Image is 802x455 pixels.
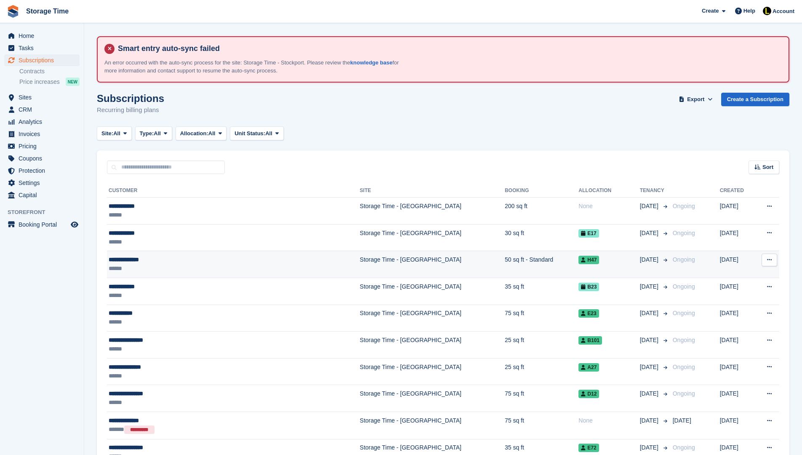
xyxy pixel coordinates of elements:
th: Booking [505,184,578,198]
th: Tenancy [640,184,669,198]
button: Unit Status: All [230,126,283,140]
td: [DATE] [720,198,754,225]
a: menu [4,30,80,42]
span: [DATE] [640,443,660,452]
span: Sort [762,163,773,171]
span: [DATE] [640,336,660,345]
td: 75 sq ft [505,412,578,439]
span: Settings [19,177,69,189]
a: menu [4,116,80,128]
td: Storage Time - [GEOGRAPHIC_DATA] [360,278,505,305]
td: Storage Time - [GEOGRAPHIC_DATA] [360,385,505,412]
th: Created [720,184,754,198]
span: Ongoing [673,230,695,236]
a: menu [4,165,80,177]
button: Export [677,93,714,107]
td: Storage Time - [GEOGRAPHIC_DATA] [360,305,505,332]
span: Ongoing [673,444,695,451]
a: menu [4,104,80,115]
a: menu [4,177,80,189]
h4: Smart entry auto-sync failed [115,44,782,54]
a: menu [4,153,80,164]
img: Laaibah Sarwar [763,7,771,15]
a: knowledge base [350,59,392,66]
span: Subscriptions [19,54,69,66]
button: Type: All [135,126,172,140]
td: Storage Time - [GEOGRAPHIC_DATA] [360,251,505,278]
span: [DATE] [640,309,660,318]
td: 30 sq ft [505,224,578,251]
td: [DATE] [720,332,754,359]
span: [DATE] [673,417,691,424]
div: None [578,202,639,211]
td: [DATE] [720,305,754,332]
td: Storage Time - [GEOGRAPHIC_DATA] [360,332,505,359]
span: H47 [578,256,599,264]
a: Storage Time [23,4,72,18]
span: Pricing [19,140,69,152]
th: Site [360,184,505,198]
span: Storefront [8,208,84,217]
a: menu [4,128,80,140]
span: E72 [578,444,599,452]
span: Tasks [19,42,69,54]
span: D12 [578,390,599,398]
span: B23 [578,283,599,291]
span: Home [19,30,69,42]
span: All [113,129,120,138]
td: [DATE] [720,251,754,278]
a: Contracts [19,67,80,75]
span: Ongoing [673,390,695,397]
span: Allocation: [180,129,208,138]
span: [DATE] [640,255,660,264]
a: menu [4,189,80,201]
td: [DATE] [720,278,754,305]
span: Ongoing [673,310,695,316]
a: Create a Subscription [721,93,789,107]
span: Create [702,7,719,15]
div: NEW [66,78,80,86]
td: Storage Time - [GEOGRAPHIC_DATA] [360,358,505,385]
span: Help [743,7,755,15]
td: 50 sq ft - Standard [505,251,578,278]
span: Ongoing [673,283,695,290]
td: 75 sq ft [505,385,578,412]
span: Type: [140,129,154,138]
span: [DATE] [640,229,660,238]
span: All [265,129,272,138]
button: Allocation: All [176,126,227,140]
span: Sites [19,91,69,103]
span: Unit Status: [234,129,265,138]
p: Recurring billing plans [97,105,164,115]
th: Customer [107,184,360,198]
span: Price increases [19,78,60,86]
span: Booking Portal [19,219,69,230]
span: [DATE] [640,389,660,398]
td: 75 sq ft [505,305,578,332]
span: [DATE] [640,282,660,291]
span: Ongoing [673,364,695,370]
th: Allocation [578,184,639,198]
span: Analytics [19,116,69,128]
span: E23 [578,309,599,318]
a: menu [4,219,80,230]
span: Protection [19,165,69,177]
td: 25 sq ft [505,332,578,359]
span: Site: [101,129,113,138]
td: Storage Time - [GEOGRAPHIC_DATA] [360,224,505,251]
span: [DATE] [640,202,660,211]
span: All [154,129,161,138]
td: [DATE] [720,224,754,251]
span: [DATE] [640,363,660,372]
a: menu [4,91,80,103]
span: Coupons [19,153,69,164]
td: 200 sq ft [505,198,578,225]
span: Ongoing [673,256,695,263]
span: Invoices [19,128,69,140]
td: [DATE] [720,412,754,439]
a: menu [4,140,80,152]
span: Account [773,7,794,16]
div: None [578,416,639,425]
span: [DATE] [640,416,660,425]
p: An error occurred with the auto-sync process for the site: Storage Time - Stockport. Please revie... [104,59,399,75]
